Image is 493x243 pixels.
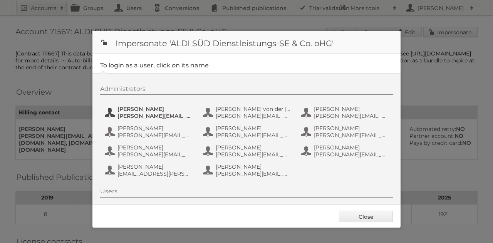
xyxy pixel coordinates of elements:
span: [PERSON_NAME][EMAIL_ADDRESS][DOMAIN_NAME] [117,151,192,158]
button: [PERSON_NAME] [PERSON_NAME][EMAIL_ADDRESS][DOMAIN_NAME] [104,143,195,159]
span: [PERSON_NAME] [216,163,290,170]
button: [PERSON_NAME] [PERSON_NAME][EMAIL_ADDRESS][DOMAIN_NAME] [300,124,391,139]
span: [PERSON_NAME][EMAIL_ADDRESS][PERSON_NAME][DOMAIN_NAME] [314,151,389,158]
span: [PERSON_NAME][EMAIL_ADDRESS][PERSON_NAME][DOMAIN_NAME] [216,170,290,177]
span: [PERSON_NAME][EMAIL_ADDRESS][DOMAIN_NAME] [117,112,192,119]
a: Close [339,211,393,222]
span: [PERSON_NAME] [117,125,192,132]
span: [PERSON_NAME][EMAIL_ADDRESS][DOMAIN_NAME] [216,151,290,158]
legend: To login as a user, click on its name [100,62,209,69]
span: [PERSON_NAME][EMAIL_ADDRESS][PERSON_NAME][DOMAIN_NAME] [216,132,290,139]
span: [PERSON_NAME] [314,106,389,112]
span: [EMAIL_ADDRESS][PERSON_NAME][DOMAIN_NAME] [117,170,192,177]
span: [PERSON_NAME] [117,106,192,112]
button: [PERSON_NAME] [PERSON_NAME][EMAIL_ADDRESS][PERSON_NAME][DOMAIN_NAME] [300,143,391,159]
div: Users [100,188,393,198]
span: [PERSON_NAME][EMAIL_ADDRESS][PERSON_NAME][DOMAIN_NAME] [117,132,192,139]
button: [PERSON_NAME] [EMAIL_ADDRESS][PERSON_NAME][DOMAIN_NAME] [104,163,195,178]
span: [PERSON_NAME] [216,125,290,132]
span: [PERSON_NAME][EMAIL_ADDRESS][PERSON_NAME][DOMAIN_NAME] [314,112,389,119]
span: [PERSON_NAME] [314,144,389,151]
button: [PERSON_NAME] von der [PERSON_NAME] [PERSON_NAME][EMAIL_ADDRESS][DOMAIN_NAME] [202,105,293,120]
span: [PERSON_NAME] [314,125,389,132]
div: Administrators [100,85,393,95]
button: [PERSON_NAME] [PERSON_NAME][EMAIL_ADDRESS][PERSON_NAME][DOMAIN_NAME] [300,105,391,120]
span: [PERSON_NAME][EMAIL_ADDRESS][DOMAIN_NAME] [314,132,389,139]
button: [PERSON_NAME] [PERSON_NAME][EMAIL_ADDRESS][DOMAIN_NAME] [104,105,195,120]
span: [PERSON_NAME] [117,144,192,151]
button: [PERSON_NAME] [PERSON_NAME][EMAIL_ADDRESS][PERSON_NAME][DOMAIN_NAME] [202,163,293,178]
button: [PERSON_NAME] [PERSON_NAME][EMAIL_ADDRESS][PERSON_NAME][DOMAIN_NAME] [104,124,195,139]
span: [PERSON_NAME] von der [PERSON_NAME] [216,106,290,112]
span: [PERSON_NAME][EMAIL_ADDRESS][DOMAIN_NAME] [216,112,290,119]
button: [PERSON_NAME] [PERSON_NAME][EMAIL_ADDRESS][DOMAIN_NAME] [202,143,293,159]
button: [PERSON_NAME] [PERSON_NAME][EMAIL_ADDRESS][PERSON_NAME][DOMAIN_NAME] [202,124,293,139]
h1: Impersonate 'ALDI SÜD Dienstleistungs-SE & Co. oHG' [92,31,401,54]
span: [PERSON_NAME] [216,144,290,151]
span: [PERSON_NAME] [117,163,192,170]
